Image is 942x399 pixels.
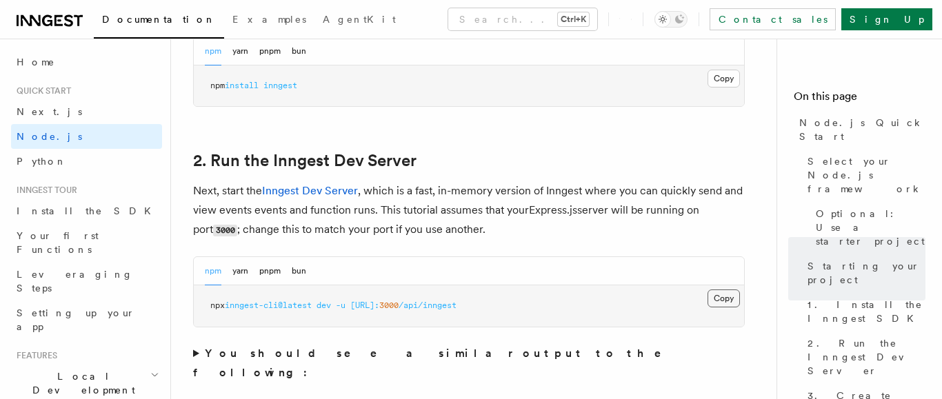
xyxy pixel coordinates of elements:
[210,300,225,310] span: npx
[11,99,162,124] a: Next.js
[558,12,589,26] kbd: Ctrl+K
[17,307,135,332] span: Setting up your app
[11,149,162,174] a: Python
[263,81,297,90] span: inngest
[794,110,925,149] a: Node.js Quick Start
[802,149,925,201] a: Select your Node.js framework
[17,55,55,69] span: Home
[17,269,133,294] span: Leveraging Steps
[11,369,150,397] span: Local Development
[17,106,82,117] span: Next.js
[654,11,688,28] button: Toggle dark mode
[314,4,404,37] a: AgentKit
[802,292,925,331] a: 1. Install the Inngest SDK
[799,116,925,143] span: Node.js Quick Start
[448,8,597,30] button: Search...Ctrl+K
[11,198,162,223] a: Install the SDK
[232,37,248,65] button: yarn
[11,50,162,74] a: Home
[232,257,248,285] button: yarn
[205,257,221,285] button: npm
[808,298,925,325] span: 1. Install the Inngest SDK
[802,254,925,292] a: Starting your project
[810,201,925,254] a: Optional: Use a starter project
[262,184,358,197] a: Inngest Dev Server
[17,156,67,167] span: Python
[708,289,740,307] button: Copy
[317,300,331,310] span: dev
[292,37,306,65] button: bun
[213,225,237,236] code: 3000
[808,154,925,196] span: Select your Node.js framework
[323,14,396,25] span: AgentKit
[399,300,457,310] span: /api/inngest
[232,14,306,25] span: Examples
[708,70,740,88] button: Copy
[802,331,925,383] a: 2. Run the Inngest Dev Server
[11,300,162,339] a: Setting up your app
[259,37,281,65] button: pnpm
[350,300,379,310] span: [URL]:
[210,81,225,90] span: npm
[259,257,281,285] button: pnpm
[224,4,314,37] a: Examples
[205,37,221,65] button: npm
[11,124,162,149] a: Node.js
[102,14,216,25] span: Documentation
[225,81,259,90] span: install
[193,344,745,382] summary: You should see a similar output to the following:
[11,85,71,96] span: Quick start
[11,262,162,300] a: Leveraging Steps
[808,336,925,378] span: 2. Run the Inngest Dev Server
[11,350,57,361] span: Features
[193,347,681,379] strong: You should see a similar output to the following:
[841,8,932,30] a: Sign Up
[17,131,82,142] span: Node.js
[225,300,312,310] span: inngest-cli@latest
[193,181,745,240] p: Next, start the , which is a fast, in-memory version of Inngest where you can quickly send and vi...
[816,207,925,248] span: Optional: Use a starter project
[808,259,925,287] span: Starting your project
[710,8,836,30] a: Contact sales
[17,205,159,216] span: Install the SDK
[336,300,345,310] span: -u
[193,151,417,170] a: 2. Run the Inngest Dev Server
[94,4,224,39] a: Documentation
[794,88,925,110] h4: On this page
[17,230,99,255] span: Your first Functions
[379,300,399,310] span: 3000
[292,257,306,285] button: bun
[11,223,162,262] a: Your first Functions
[11,185,77,196] span: Inngest tour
